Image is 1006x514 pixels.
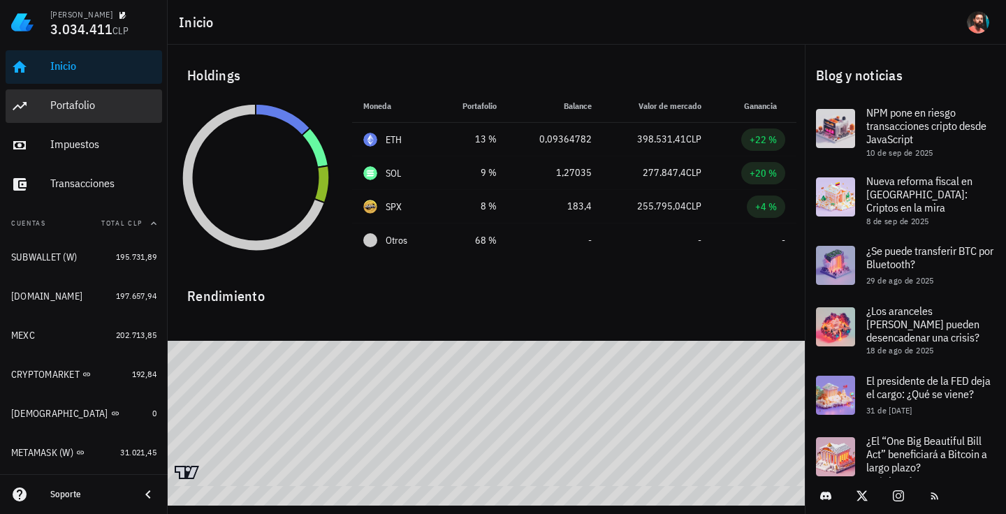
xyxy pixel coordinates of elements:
[363,166,377,180] div: SOL-icon
[805,365,1006,426] a: El presidente de la FED deja el cargo: ¿Qué se viene? 31 de [DATE]
[866,434,987,474] span: ¿El “One Big Beautiful Bill Act” beneficiará a Bitcoin a largo plazo?
[637,200,686,212] span: 255.795,04
[11,369,80,381] div: CRYPTOMARKET
[866,405,912,416] span: 31 de [DATE]
[686,133,701,145] span: CLP
[866,216,928,226] span: 8 de sep de 2025
[447,199,497,214] div: 8 %
[447,233,497,248] div: 68 %
[755,200,777,214] div: +4 %
[447,132,497,147] div: 13 %
[643,166,686,179] span: 277.847,4
[805,166,1006,235] a: Nueva reforma fiscal en [GEOGRAPHIC_DATA]: Criptos en la mira 8 de sep de 2025
[363,200,377,214] div: SPX-icon
[152,408,156,418] span: 0
[116,251,156,262] span: 195.731,89
[6,50,162,84] a: Inicio
[805,98,1006,166] a: NPM pone en riesgo transacciones cripto desde JavaScript 10 de sep de 2025
[866,174,972,214] span: Nueva reforma fiscal en [GEOGRAPHIC_DATA]: Criptos en la mira
[11,291,82,302] div: [DOMAIN_NAME]
[750,166,777,180] div: +20 %
[866,244,993,271] span: ¿Se puede transferir BTC por Bluetooth?
[967,11,989,34] div: avatar
[6,89,162,123] a: Portafolio
[744,101,785,111] span: Ganancia
[132,369,156,379] span: 192,84
[386,233,407,248] span: Otros
[179,11,219,34] h1: Inicio
[386,166,402,180] div: SOL
[11,11,34,34] img: LedgiFi
[588,234,592,247] span: -
[447,166,497,180] div: 9 %
[11,251,77,263] div: SUBWALLET (W)
[686,166,701,179] span: CLP
[352,89,436,123] th: Moneda
[101,219,143,228] span: Total CLP
[50,177,156,190] div: Transacciones
[386,133,402,147] div: ETH
[6,318,162,352] a: MEXC 202.713,85
[11,408,108,420] div: [DEMOGRAPHIC_DATA]
[805,296,1006,365] a: ¿Los aranceles [PERSON_NAME] pueden desencadenar una crisis? 18 de ago de 2025
[805,235,1006,296] a: ¿Se puede transferir BTC por Bluetooth? 29 de ago de 2025
[866,374,991,401] span: El presidente de la FED deja el cargo: ¿Qué se viene?
[805,426,1006,494] a: ¿El “One Big Beautiful Bill Act” beneficiará a Bitcoin a largo plazo? 15 de [DATE]
[603,89,713,123] th: Valor de mercado
[11,447,73,459] div: METAMASK (W)
[782,234,785,247] span: -
[50,138,156,151] div: Impuestos
[6,168,162,201] a: Transacciones
[116,291,156,301] span: 197.657,94
[116,330,156,340] span: 202.713,85
[866,105,986,146] span: NPM pone en riesgo transacciones cripto desde JavaScript
[6,240,162,274] a: SUBWALLET (W) 195.731,89
[508,89,603,123] th: Balance
[519,132,592,147] div: 0,09364782
[866,304,979,344] span: ¿Los aranceles [PERSON_NAME] pueden desencadenar una crisis?
[120,447,156,457] span: 31.021,45
[50,98,156,112] div: Portafolio
[50,489,129,500] div: Soporte
[698,234,701,247] span: -
[6,436,162,469] a: METAMASK (W) 31.021,45
[6,207,162,240] button: CuentasTotal CLP
[175,466,199,479] a: Charting by TradingView
[386,200,402,214] div: SPX
[519,199,592,214] div: 183,4
[866,275,934,286] span: 29 de ago de 2025
[6,358,162,391] a: CRYPTOMARKET 192,84
[637,133,686,145] span: 398.531,41
[6,128,162,162] a: Impuestos
[750,133,777,147] div: +22 %
[686,200,701,212] span: CLP
[6,397,162,430] a: [DEMOGRAPHIC_DATA] 0
[176,53,796,98] div: Holdings
[176,274,796,307] div: Rendimiento
[50,9,112,20] div: [PERSON_NAME]
[805,53,1006,98] div: Blog y noticias
[866,147,933,158] span: 10 de sep de 2025
[866,345,934,355] span: 18 de ago de 2025
[436,89,508,123] th: Portafolio
[50,20,112,38] span: 3.034.411
[363,133,377,147] div: ETH-icon
[519,166,592,180] div: 1,27035
[50,59,156,73] div: Inicio
[6,279,162,313] a: [DOMAIN_NAME] 197.657,94
[11,330,35,342] div: MEXC
[112,24,129,37] span: CLP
